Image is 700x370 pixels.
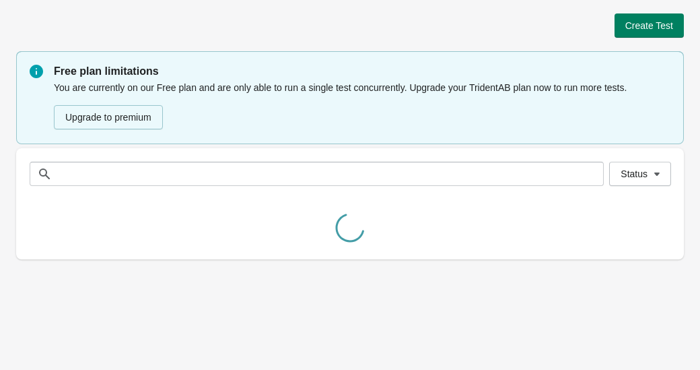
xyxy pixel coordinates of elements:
span: Status [621,168,647,179]
p: Free plan limitations [54,63,670,80]
button: Create Test [615,13,684,38]
button: Status [609,162,671,186]
button: Upgrade to premium [54,105,163,129]
span: Create Test [625,20,673,31]
div: You are currently on our Free plan and are only able to run a single test concurrently. Upgrade y... [54,80,670,131]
